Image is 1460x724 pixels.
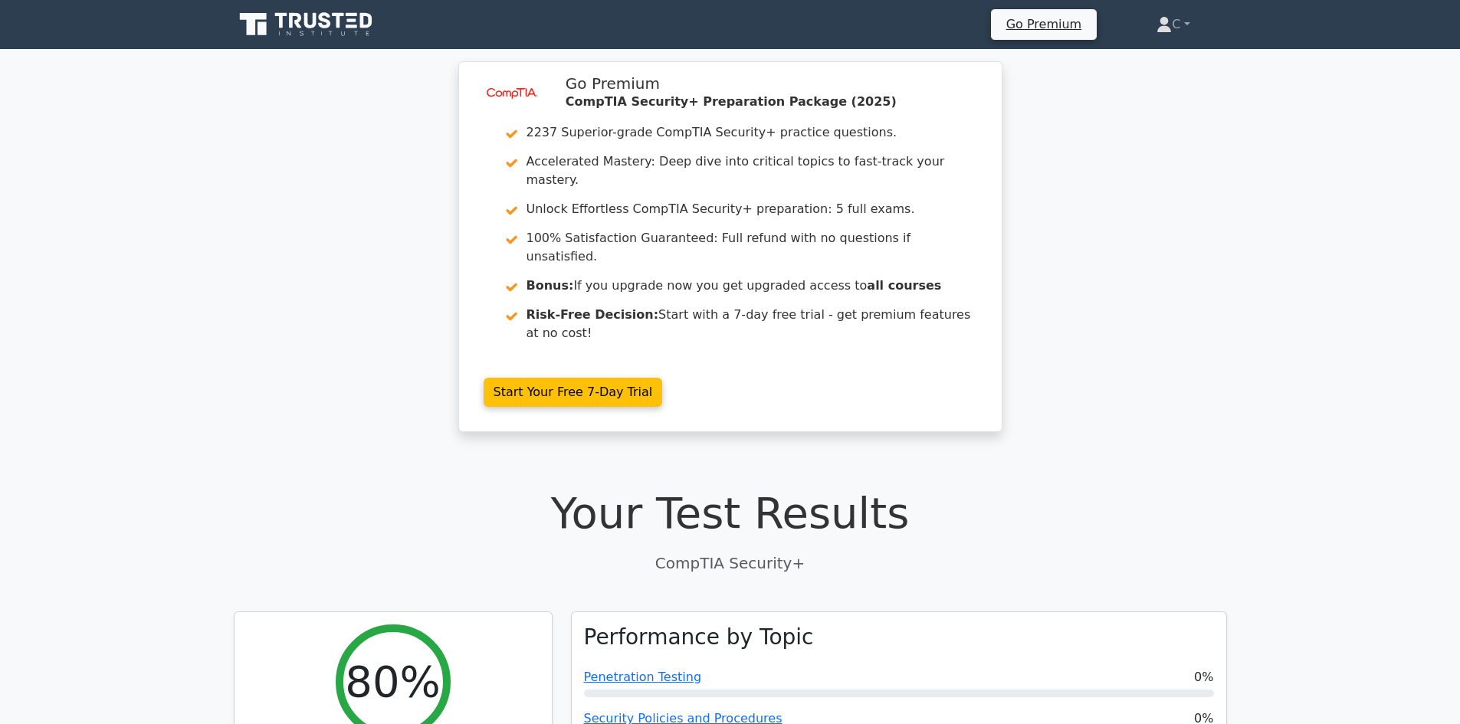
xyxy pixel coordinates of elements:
h3: Performance by Topic [584,624,814,650]
a: Go Premium [997,14,1091,34]
h2: 80% [345,656,440,707]
a: Start Your Free 7-Day Trial [484,378,663,407]
span: 0% [1194,668,1213,686]
p: CompTIA Security+ [234,552,1227,575]
h1: Your Test Results [234,487,1227,539]
a: Penetration Testing [584,670,702,684]
a: C [1120,9,1226,40]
